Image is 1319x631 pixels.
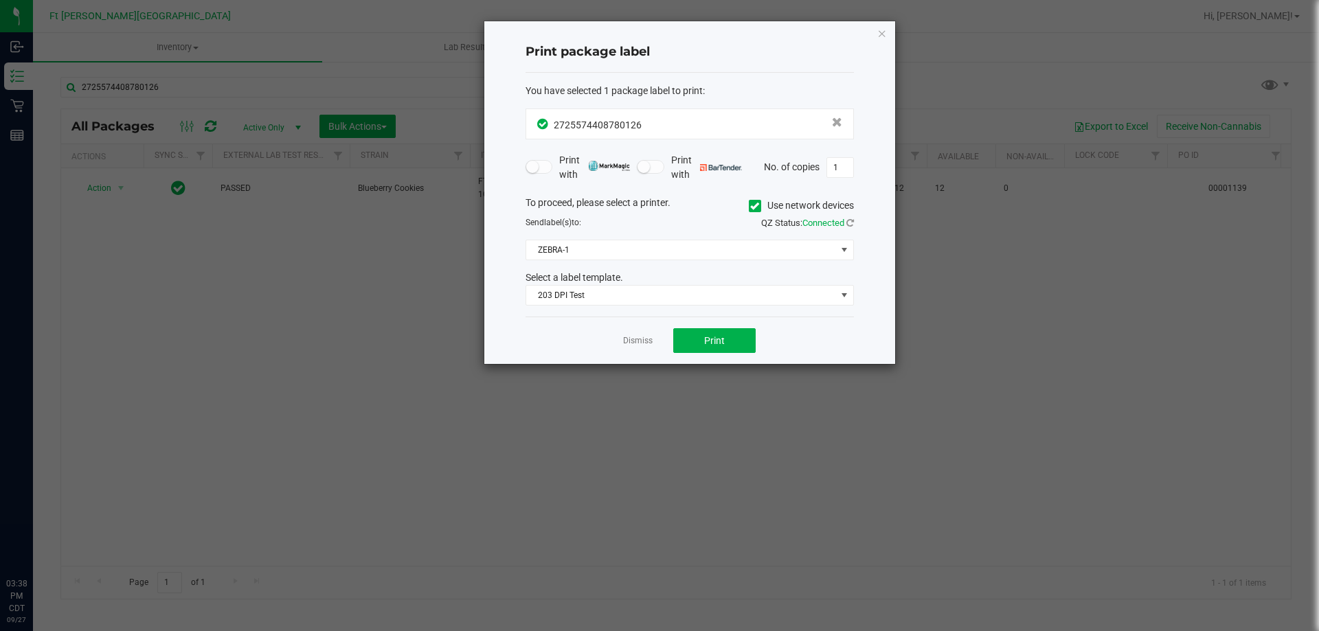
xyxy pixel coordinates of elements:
span: Print with [559,153,630,182]
button: Print [673,328,756,353]
span: In Sync [537,117,550,131]
div: : [526,84,854,98]
span: No. of copies [764,161,820,172]
span: QZ Status: [761,218,854,228]
span: You have selected 1 package label to print [526,85,703,96]
h4: Print package label [526,43,854,61]
span: 2725574408780126 [554,119,642,130]
span: Send to: [526,218,581,227]
iframe: Resource center unread badge [41,519,57,536]
label: Use network devices [749,198,854,213]
a: Dismiss [623,335,653,347]
span: 203 DPI Test [526,286,836,305]
div: Select a label template. [515,271,864,285]
span: label(s) [544,218,572,227]
span: ZEBRA-1 [526,240,836,260]
iframe: Resource center [14,521,55,562]
img: bartender.png [700,164,742,171]
img: mark_magic_cybra.png [588,161,630,171]
span: Connected [802,218,844,228]
span: Print with [671,153,742,182]
div: To proceed, please select a printer. [515,196,864,216]
span: Print [704,335,725,346]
